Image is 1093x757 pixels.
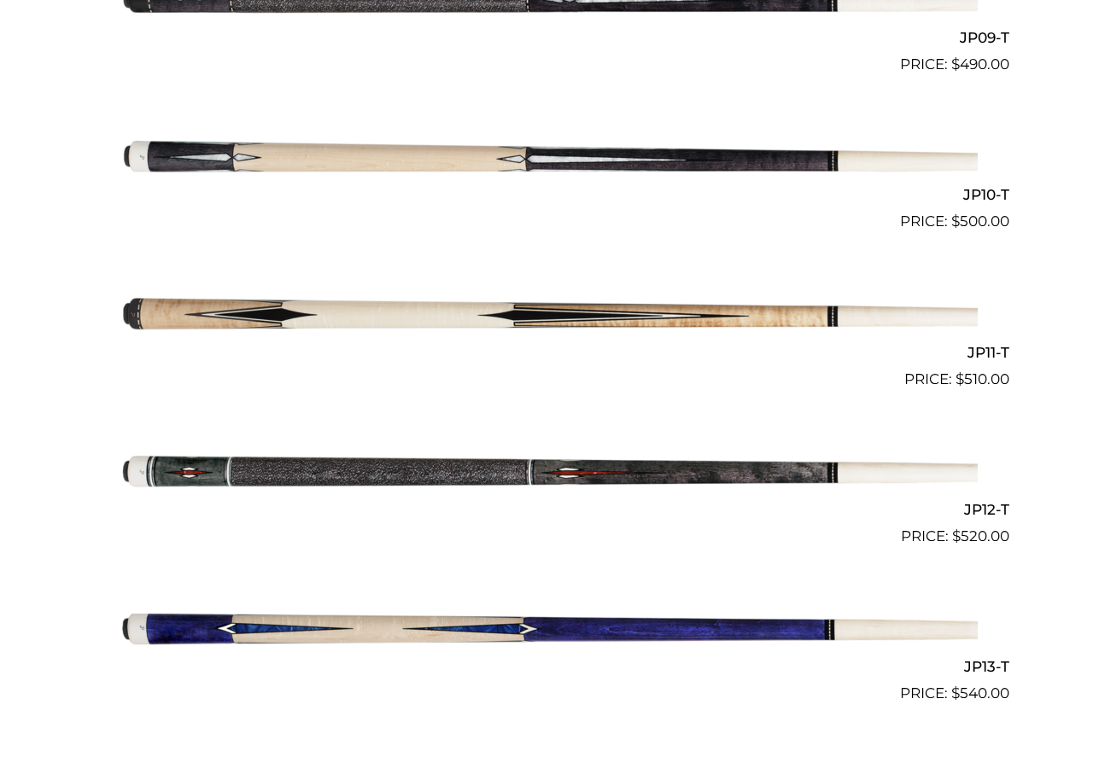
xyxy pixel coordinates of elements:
img: JP13-T [115,555,978,698]
h2: JP12-T [84,494,1009,526]
h2: JP11-T [84,336,1009,368]
img: JP12-T [115,398,978,541]
a: JP12-T $520.00 [84,398,1009,548]
span: $ [951,213,960,230]
span: $ [956,370,964,387]
bdi: 520.00 [952,527,1009,544]
h2: JP09-T [84,21,1009,53]
span: $ [952,527,961,544]
img: JP11-T [115,240,978,383]
span: $ [951,55,960,73]
a: JP11-T $510.00 [84,240,1009,390]
a: JP13-T $540.00 [84,555,1009,705]
bdi: 540.00 [951,684,1009,702]
bdi: 510.00 [956,370,1009,387]
bdi: 500.00 [951,213,1009,230]
h2: JP10-T [84,179,1009,211]
span: $ [951,684,960,702]
img: JP10-T [115,83,978,226]
bdi: 490.00 [951,55,1009,73]
a: JP10-T $500.00 [84,83,1009,233]
h2: JP13-T [84,651,1009,683]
